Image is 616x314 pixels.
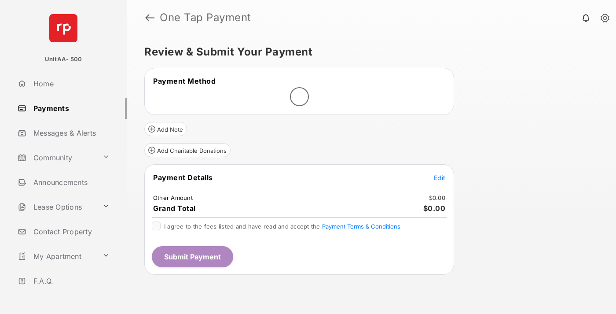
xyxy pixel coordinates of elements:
[49,14,77,42] img: svg+xml;base64,PHN2ZyB4bWxucz0iaHR0cDovL3d3dy53My5vcmcvMjAwMC9zdmciIHdpZHRoPSI2NCIgaGVpZ2h0PSI2NC...
[144,122,187,136] button: Add Note
[160,12,251,23] strong: One Tap Payment
[45,55,82,64] p: UnitAA- 500
[14,172,127,193] a: Announcements
[14,147,99,168] a: Community
[14,122,127,144] a: Messages & Alerts
[153,194,193,202] td: Other Amount
[14,246,99,267] a: My Apartment
[423,204,446,213] span: $0.00
[434,173,445,182] button: Edit
[322,223,400,230] button: I agree to the fees listed and have read and accept the
[14,73,127,94] a: Home
[164,223,400,230] span: I agree to the fees listed and have read and accept the
[434,174,445,181] span: Edit
[153,204,196,213] span: Grand Total
[14,196,99,218] a: Lease Options
[144,143,231,157] button: Add Charitable Donations
[14,270,127,292] a: F.A.Q.
[152,246,233,267] button: Submit Payment
[14,98,127,119] a: Payments
[144,47,591,57] h5: Review & Submit Your Payment
[429,194,446,202] td: $0.00
[153,77,216,85] span: Payment Method
[153,173,213,182] span: Payment Details
[14,221,127,242] a: Contact Property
